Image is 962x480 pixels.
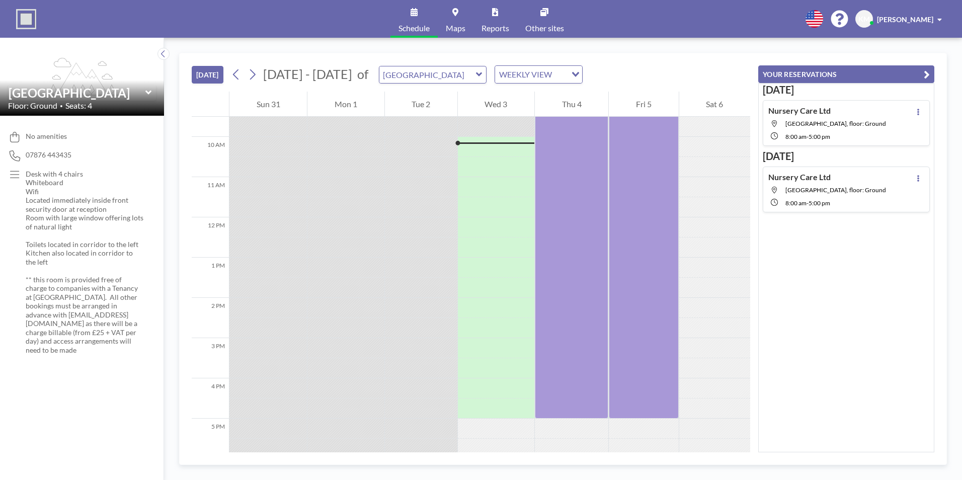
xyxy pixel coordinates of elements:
[263,66,352,82] span: [DATE] - [DATE]
[768,172,831,182] h4: Nursery Care Ltd
[26,170,144,179] p: Desk with 4 chairs
[26,240,144,249] p: Toilets located in corridor to the left
[758,65,934,83] button: YOUR RESERVATIONS
[495,66,582,83] div: Search for option
[192,177,229,217] div: 11 AM
[26,275,144,355] p: ** this room is provided free of charge to companies with a Tenancy at [GEOGRAPHIC_DATA]. All oth...
[8,101,57,111] span: Floor: Ground
[9,86,145,100] input: Westhill BC Meeting Room
[807,199,809,207] span: -
[679,92,750,117] div: Sat 6
[785,199,807,207] span: 8:00 AM
[192,217,229,258] div: 12 PM
[768,106,831,116] h4: Nursery Care Ltd
[555,68,566,81] input: Search for option
[16,9,36,29] img: organization-logo
[763,84,930,96] h3: [DATE]
[60,103,63,109] span: •
[229,92,307,117] div: Sun 31
[65,101,92,111] span: Seats: 4
[446,24,465,32] span: Maps
[192,378,229,419] div: 4 PM
[609,92,678,117] div: Fri 5
[535,92,608,117] div: Thu 4
[307,92,384,117] div: Mon 1
[497,68,554,81] span: WEEKLY VIEW
[809,199,830,207] span: 5:00 PM
[809,133,830,140] span: 5:00 PM
[763,150,930,163] h3: [DATE]
[858,15,870,24] span: KM
[385,92,457,117] div: Tue 2
[26,196,144,213] p: Located immediately inside front security door at reception
[807,133,809,140] span: -
[192,137,229,177] div: 10 AM
[192,97,229,137] div: 9 AM
[192,338,229,378] div: 3 PM
[877,15,933,24] span: [PERSON_NAME]
[398,24,430,32] span: Schedule
[26,213,144,231] p: Room with large window offering lots of natural light
[525,24,564,32] span: Other sites
[785,133,807,140] span: 8:00 AM
[26,249,144,266] p: Kitchen also located in corridor to the left
[785,186,886,194] span: Westhill BC Meeting Room, floor: Ground
[192,66,223,84] button: [DATE]
[482,24,509,32] span: Reports
[26,132,67,141] span: No amenities
[192,298,229,338] div: 2 PM
[26,178,144,187] p: Whiteboard
[26,187,144,196] p: Wifi
[379,66,476,83] input: Westhill BC Meeting Room
[458,92,534,117] div: Wed 3
[785,120,886,127] span: Westhill BC Meeting Room, floor: Ground
[26,150,71,159] span: 07876 443435
[192,258,229,298] div: 1 PM
[357,66,368,82] span: of
[192,419,229,459] div: 5 PM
